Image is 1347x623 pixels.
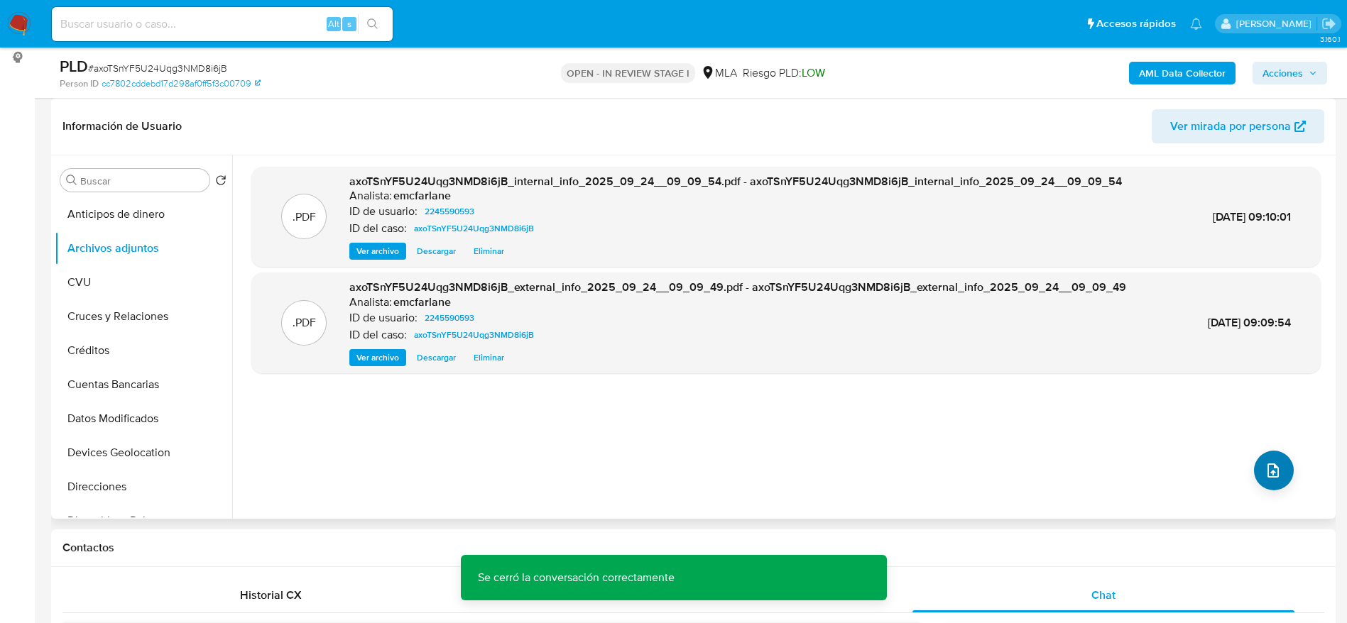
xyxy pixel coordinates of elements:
button: Eliminar [467,349,511,366]
p: ID de usuario: [349,204,418,219]
button: Ver archivo [349,349,406,366]
span: Accesos rápidos [1096,16,1176,31]
span: Riesgo PLD: [743,65,825,81]
span: LOW [802,65,825,81]
button: Anticipos de dinero [55,197,232,231]
p: ID del caso: [349,328,407,342]
p: ID del caso: [349,221,407,236]
p: Analista: [349,295,392,309]
button: AML Data Collector [1129,62,1236,84]
span: Eliminar [474,244,504,258]
span: Historial CX [240,587,302,603]
span: Descargar [417,244,456,258]
h1: Contactos [62,541,1324,555]
span: s [347,17,351,31]
button: Archivos adjuntos [55,231,232,265]
span: Ver archivo [356,351,399,365]
span: Chat [1091,587,1116,603]
span: axoTSnYF5U24Uqg3NMD8i6jB [414,220,534,237]
p: Se cerró la conversación correctamente [461,555,692,600]
a: cc7802cddebd17d298af0ff5f3c00709 [102,77,261,90]
p: elaine.mcfarlane@mercadolibre.com [1236,17,1316,31]
input: Buscar [80,175,204,187]
span: [DATE] 09:09:54 [1208,314,1291,331]
p: OPEN - IN REVIEW STAGE I [561,63,695,83]
span: Ver archivo [356,244,399,258]
span: 2245590593 [425,309,474,326]
b: PLD [60,55,88,77]
b: AML Data Collector [1139,62,1226,84]
span: Descargar [417,351,456,365]
h1: Información de Usuario [62,119,182,133]
button: upload-file [1254,451,1294,490]
span: Eliminar [474,351,504,365]
button: Direcciones [55,470,232,504]
b: Person ID [60,77,99,90]
button: Eliminar [467,243,511,260]
button: Buscar [66,175,77,186]
a: Salir [1321,16,1336,31]
span: Alt [328,17,339,31]
button: Cuentas Bancarias [55,368,232,402]
button: Descargar [410,349,463,366]
p: ID de usuario: [349,311,418,325]
span: axoTSnYF5U24Uqg3NMD8i6jB_external_info_2025_09_24__09_09_49.pdf - axoTSnYF5U24Uqg3NMD8i6jB_extern... [349,279,1126,295]
div: MLA [701,65,737,81]
button: Cruces y Relaciones [55,299,232,333]
span: Ver mirada por persona [1170,109,1291,143]
button: Acciones [1253,62,1327,84]
a: axoTSnYF5U24Uqg3NMD8i6jB [408,220,540,237]
span: [DATE] 09:10:01 [1213,209,1291,225]
span: # axoTSnYF5U24Uqg3NMD8i6jB [88,61,227,75]
button: Dispositivos Point [55,504,232,538]
button: Ver archivo [349,243,406,260]
span: Acciones [1263,62,1303,84]
button: Datos Modificados [55,402,232,436]
a: axoTSnYF5U24Uqg3NMD8i6jB [408,326,540,343]
button: CVU [55,265,232,299]
a: 2245590593 [419,309,480,326]
span: 2245590593 [425,203,474,220]
span: 3.160.1 [1320,33,1340,45]
p: .PDF [293,209,316,225]
p: .PDF [293,315,316,331]
h6: emcfarlane [393,189,451,203]
input: Buscar usuario o caso... [52,15,393,33]
span: axoTSnYF5U24Uqg3NMD8i6jB_internal_info_2025_09_24__09_09_54.pdf - axoTSnYF5U24Uqg3NMD8i6jB_intern... [349,173,1122,189]
a: Notificaciones [1190,18,1202,30]
button: Devices Geolocation [55,436,232,470]
a: 2245590593 [419,203,480,220]
button: Volver al orden por defecto [215,175,227,190]
span: axoTSnYF5U24Uqg3NMD8i6jB [414,326,534,343]
button: Créditos [55,333,232,368]
button: search-icon [358,14,387,34]
button: Descargar [410,243,463,260]
h6: emcfarlane [393,295,451,309]
button: Ver mirada por persona [1152,109,1324,143]
p: Analista: [349,189,392,203]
